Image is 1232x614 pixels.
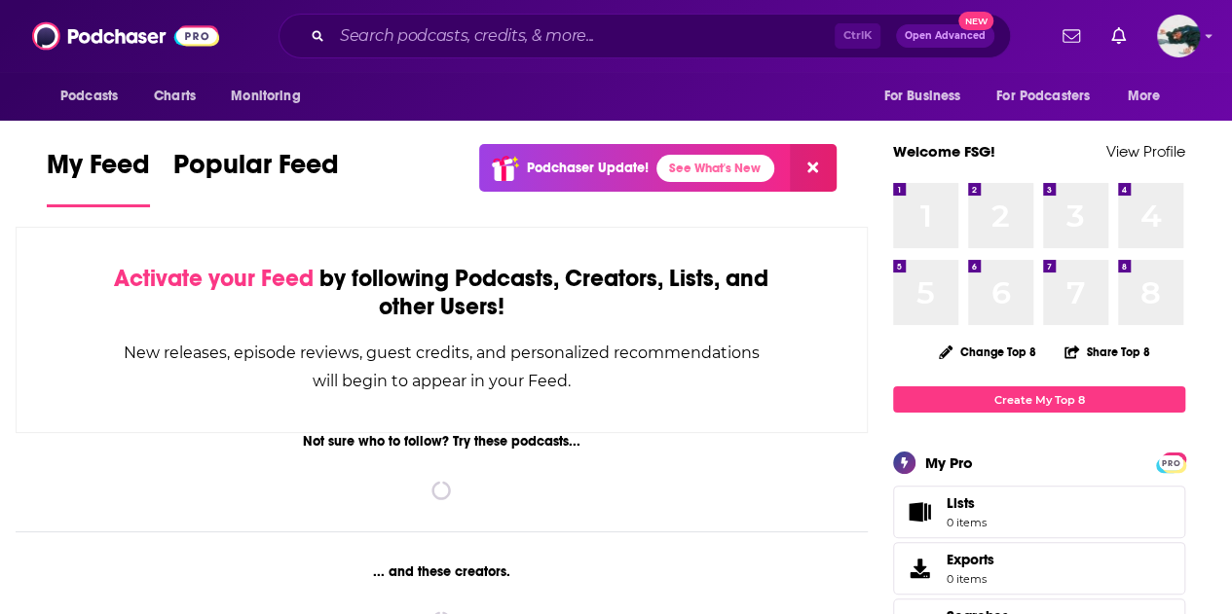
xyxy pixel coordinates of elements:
[47,148,150,193] span: My Feed
[1114,78,1185,115] button: open menu
[332,20,835,52] input: Search podcasts, credits, & more...
[896,24,994,48] button: Open AdvancedNew
[947,572,994,586] span: 0 items
[114,264,314,293] span: Activate your Feed
[279,14,1011,58] div: Search podcasts, credits, & more...
[114,339,769,395] div: New releases, episode reviews, guest credits, and personalized recommendations will begin to appe...
[32,18,219,54] img: Podchaser - Follow, Share and Rate Podcasts
[893,486,1185,538] a: Lists
[900,555,939,582] span: Exports
[1157,15,1200,57] img: User Profile
[1128,83,1161,110] span: More
[1106,142,1185,161] a: View Profile
[905,31,986,41] span: Open Advanced
[893,386,1185,413] a: Create My Top 8
[996,83,1090,110] span: For Podcasters
[217,78,325,115] button: open menu
[984,78,1118,115] button: open menu
[1055,19,1088,53] a: Show notifications dropdown
[141,78,207,115] a: Charts
[947,494,987,512] span: Lists
[947,551,994,568] span: Exports
[1157,15,1200,57] span: Logged in as fsg.publicity
[60,83,118,110] span: Podcasts
[947,516,987,529] span: 0 items
[927,340,1048,364] button: Change Top 8
[958,12,993,30] span: New
[883,83,960,110] span: For Business
[900,498,939,525] span: Lists
[947,494,975,512] span: Lists
[1064,333,1151,371] button: Share Top 8
[114,265,769,321] div: by following Podcasts, Creators, Lists, and other Users!
[925,453,973,472] div: My Pro
[47,78,143,115] button: open menu
[1103,19,1134,53] a: Show notifications dropdown
[1157,15,1200,57] button: Show profile menu
[16,563,868,580] div: ... and these creators.
[47,148,150,207] a: My Feed
[870,78,985,115] button: open menu
[656,155,774,182] a: See What's New
[1159,454,1182,469] a: PRO
[527,160,649,176] p: Podchaser Update!
[893,542,1185,595] a: Exports
[835,23,880,49] span: Ctrl K
[1159,455,1182,470] span: PRO
[173,148,339,207] a: Popular Feed
[16,433,868,450] div: Not sure who to follow? Try these podcasts...
[893,142,995,161] a: Welcome FSG!
[231,83,300,110] span: Monitoring
[154,83,196,110] span: Charts
[173,148,339,193] span: Popular Feed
